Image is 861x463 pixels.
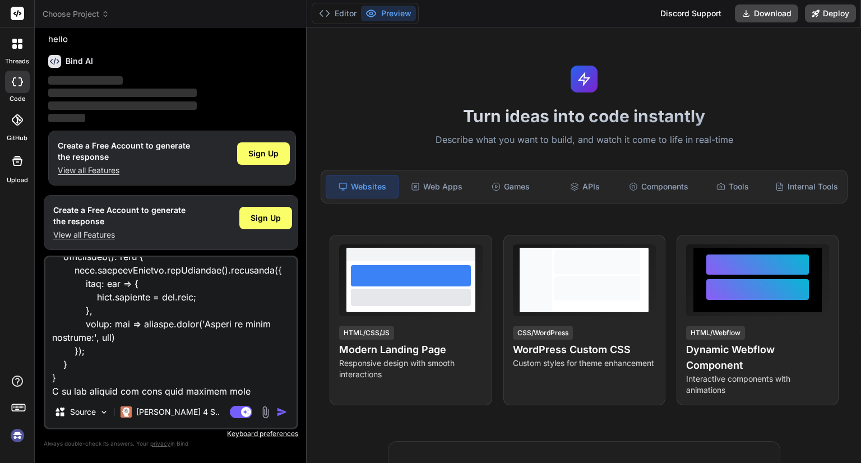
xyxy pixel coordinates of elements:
p: Custom styles for theme enhancement [513,358,656,369]
div: Games [475,175,547,198]
p: Source [70,406,96,418]
p: View all Features [53,229,186,240]
p: Responsive design with smooth interactions [339,358,482,380]
h4: Modern Landing Page [339,342,482,358]
button: Deploy [805,4,856,22]
img: Pick Models [99,408,109,417]
h1: Create a Free Account to generate the response [53,205,186,227]
p: Keyboard preferences [44,429,298,438]
label: GitHub [7,133,27,143]
span: ‌ [48,89,197,97]
label: Upload [7,175,28,185]
button: Editor [314,6,361,21]
span: Sign Up [248,148,279,159]
h4: WordPress Custom CSS [513,342,656,358]
span: ‌ [48,76,123,85]
p: Interactive components with animations [686,373,829,396]
span: ‌ [48,114,85,122]
p: View all Features [58,165,190,176]
img: signin [8,426,27,445]
h1: Turn ideas into code instantly [314,106,854,126]
div: Web Apps [401,175,473,198]
span: Sign Up [251,212,281,224]
div: CSS/WordPress [513,326,573,340]
h4: Dynamic Webflow Component [686,342,829,373]
img: icon [276,406,288,418]
span: Choose Project [43,8,109,20]
span: privacy [150,440,170,447]
div: Components [623,175,695,198]
p: Always double-check its answers. Your in Bind [44,438,298,449]
button: Download [735,4,798,22]
div: Internal Tools [771,175,843,198]
div: HTML/Webflow [686,326,745,340]
label: code [10,94,25,104]
img: Claude 4 Sonnet [121,406,132,418]
div: HTML/CSS/JS [339,326,394,340]
div: Discord Support [654,4,728,22]
textarea: loremi { Dolorsita, consec, AdIpis } elit '@seddoei/temp'; incidi { UtlaborEetd } magn '../../../... [45,257,297,396]
div: Websites [326,175,399,198]
p: [PERSON_NAME] 4 S.. [136,406,220,418]
img: attachment [259,406,272,419]
div: APIs [549,175,621,198]
label: threads [5,57,29,66]
h1: Create a Free Account to generate the response [58,140,190,163]
p: hello [48,33,296,46]
span: ‌ [48,101,197,110]
button: Preview [361,6,416,21]
p: Describe what you want to build, and watch it come to life in real-time [314,133,854,147]
div: Tools [697,175,769,198]
h6: Bind AI [66,55,93,67]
